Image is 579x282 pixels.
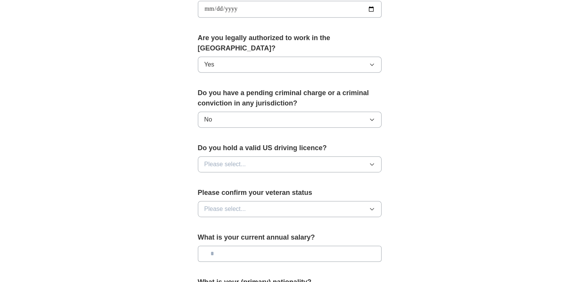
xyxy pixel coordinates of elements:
button: Please select... [198,156,382,172]
label: Do you hold a valid US driving licence? [198,143,382,153]
button: No [198,112,382,128]
label: Are you legally authorized to work in the [GEOGRAPHIC_DATA]? [198,33,382,53]
label: What is your current annual salary? [198,232,382,243]
span: Yes [204,60,214,69]
span: No [204,115,212,124]
button: Yes [198,57,382,73]
span: Please select... [204,160,246,169]
label: Do you have a pending criminal charge or a criminal conviction in any jurisdiction? [198,88,382,109]
span: Please select... [204,204,246,214]
label: Please confirm your veteran status [198,188,382,198]
button: Please select... [198,201,382,217]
